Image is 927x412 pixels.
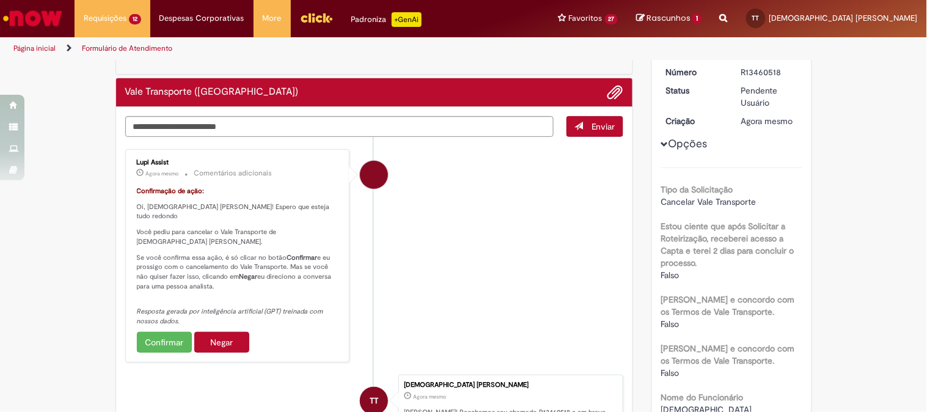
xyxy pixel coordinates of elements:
b: [PERSON_NAME] e concordo com os Termos de Vale Transporte. [661,343,795,366]
em: Resposta gerada por inteligência artificial (GPT) treinada com nossos dados. [137,307,325,326]
span: Falso [661,367,680,378]
button: Confirmar [137,332,192,353]
span: More [263,12,282,24]
img: click_logo_yellow_360x200.png [300,9,333,27]
h2: Vale Transporte (VT) Histórico de tíquete [125,87,299,98]
span: Falso [661,270,680,281]
span: Agora mesmo [413,393,446,400]
strong: Confirmar [287,253,318,262]
b: Estou ciente que após Solicitar a Roteirização, receberei acesso a Capta e terei 2 dias para conc... [661,221,794,268]
p: Se você confirma essa ação, é só clicar no botão e eu prossigo com o cancelamento do Vale Transpo... [137,253,340,292]
dt: Número [657,66,732,78]
img: ServiceNow [1,6,64,31]
font: Confirmação de ação: [137,186,205,196]
div: [DEMOGRAPHIC_DATA] [PERSON_NAME] [404,381,617,389]
p: Oi, [DEMOGRAPHIC_DATA] [PERSON_NAME]! Espero que esteja tudo redondo [137,202,340,221]
strong: Negar [240,272,258,281]
dt: Status [657,84,732,97]
a: Formulário de Atendimento [82,43,172,53]
span: Rascunhos [647,12,691,24]
span: 12 [129,14,141,24]
a: Rascunhos [636,13,702,24]
span: Despesas Corporativas [159,12,244,24]
span: [DEMOGRAPHIC_DATA] [PERSON_NAME] [769,13,918,23]
div: Lupi Assist [137,159,340,166]
span: TT [752,14,760,22]
time: 29/08/2025 06:52:47 [146,170,179,177]
p: Você pediu para cancelar o Vale Transporte de [DEMOGRAPHIC_DATA] [PERSON_NAME]. [137,227,340,246]
textarea: Digite sua mensagem aqui... [125,116,554,137]
b: [PERSON_NAME] e concordo com os Termos de Vale Transporte. [661,294,795,317]
span: Agora mesmo [146,170,179,177]
span: 27 [605,14,618,24]
time: 29/08/2025 06:52:38 [741,116,793,127]
a: Página inicial [13,43,56,53]
ul: Trilhas de página [9,37,609,60]
span: Falso [661,318,680,329]
div: 29/08/2025 06:52:38 [741,115,798,127]
span: Enviar [592,121,615,132]
span: Requisições [84,12,126,24]
div: Padroniza [351,12,422,27]
div: Lupi Assist [360,161,388,189]
span: Favoritos [569,12,603,24]
span: 1 [692,13,702,24]
dt: Criação [657,115,732,127]
button: Negar [194,332,249,353]
span: Agora mesmo [741,116,793,127]
small: Comentários adicionais [194,168,273,178]
time: 29/08/2025 06:52:38 [413,393,446,400]
b: Tipo da Solicitação [661,184,733,195]
div: R13460518 [741,66,798,78]
button: Enviar [566,116,623,137]
p: +GenAi [392,12,422,27]
b: Nome do Funcionário [661,392,744,403]
div: Pendente Usuário [741,84,798,109]
span: Cancelar Vale Transporte [661,196,757,207]
button: Adicionar anexos [607,84,623,100]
